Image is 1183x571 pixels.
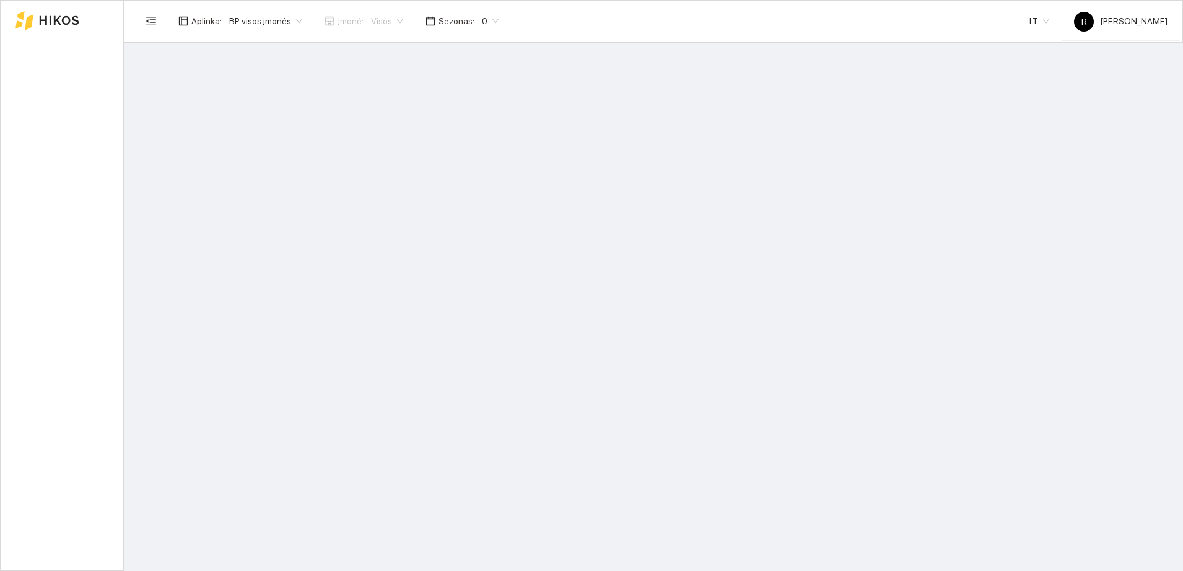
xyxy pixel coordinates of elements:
[338,14,364,28] span: Įmonė :
[229,12,302,30] span: BP visos įmonės
[482,12,499,30] span: 0
[1029,12,1049,30] span: LT
[191,14,222,28] span: Aplinka :
[1081,12,1087,32] span: R
[426,16,435,26] span: calendar
[139,9,164,33] button: menu-fold
[371,12,403,30] span: Visos
[1074,16,1168,26] span: [PERSON_NAME]
[325,16,334,26] span: shop
[146,15,157,27] span: menu-fold
[178,16,188,26] span: layout
[439,14,474,28] span: Sezonas :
